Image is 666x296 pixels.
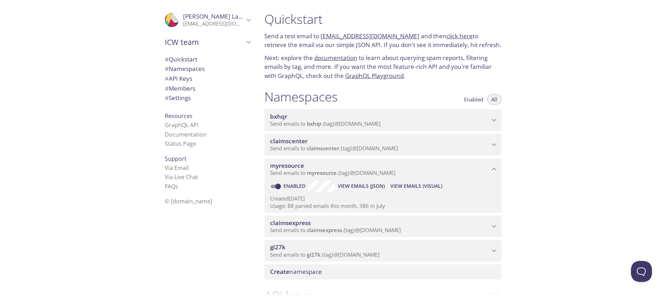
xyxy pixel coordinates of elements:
[264,216,502,237] div: claimsexpress namespace
[165,94,191,102] span: Settings
[165,74,192,83] span: API Keys
[264,32,502,50] p: Send a test email to and then to retrieve the email via our simple JSON API. If you don't see it ...
[264,134,502,156] div: claimscenter namespace
[165,131,207,138] a: Documentation
[460,94,487,105] button: Enabled
[270,137,308,145] span: claimscenter
[631,261,652,282] iframe: Help Scout Beacon - Open
[264,109,502,131] div: bxhqr namespace
[270,112,287,120] span: bxhqr
[270,145,398,152] span: Send emails to . {tag} @[DOMAIN_NAME]
[335,180,388,192] button: View Emails (JSON)
[159,33,256,51] div: ICW team
[307,251,321,258] span: gi27k
[165,197,212,205] span: © [DOMAIN_NAME]
[159,93,256,103] div: Team Settings
[270,202,496,210] p: Usage: 88 parsed emails this month, 386 in July
[345,72,404,80] a: GraphQL Playground
[270,268,289,276] span: Create
[165,55,169,63] span: #
[165,140,196,147] a: Status Page
[264,240,502,262] div: gi27k namespace
[314,54,357,62] a: documentation
[270,169,396,176] span: Send emails to . {tag} @[DOMAIN_NAME]
[307,169,337,176] span: myresource
[307,226,342,233] span: claimsexpress
[159,8,256,32] div: Rajesh Lakhinana
[270,219,311,227] span: claimsexpress
[270,226,401,233] span: Send emails to . {tag} @[DOMAIN_NAME]
[165,65,169,73] span: #
[165,55,197,63] span: Quickstart
[264,158,502,180] div: myresource namespace
[165,84,169,92] span: #
[321,32,419,40] a: [EMAIL_ADDRESS][DOMAIN_NAME]
[165,74,169,83] span: #
[390,182,442,190] span: View Emails (Visual)
[175,183,178,190] span: s
[165,121,199,129] a: GraphQL API
[165,84,195,92] span: Members
[270,120,381,127] span: Send emails to . {tag} @[DOMAIN_NAME]
[264,264,502,279] div: Create namespace
[183,20,244,27] p: [EMAIL_ADDRESS][DOMAIN_NAME]
[165,155,187,163] span: Support
[264,11,502,27] h1: Quickstart
[159,54,256,64] div: Quickstart
[159,64,256,74] div: Namespaces
[270,268,322,276] span: namespace
[264,53,502,80] p: Next: explore the to learn about querying spam reports, filtering emails by tag, and more. If you...
[264,89,338,105] h1: Namespaces
[307,120,322,127] span: bxhqr
[338,182,385,190] span: View Emails (JSON)
[388,180,445,192] button: View Emails (Visual)
[165,94,169,102] span: #
[282,183,308,189] a: Enabled
[165,173,198,181] a: Via Live Chat
[270,251,379,258] span: Send emails to . {tag} @[DOMAIN_NAME]
[307,145,339,152] span: claimscenter
[165,112,193,120] span: Resources
[165,164,189,172] a: Via Email
[270,195,496,202] p: Created [DATE]
[183,12,262,20] span: [PERSON_NAME] Lakhinana
[487,94,502,105] button: All
[159,84,256,93] div: Members
[270,243,285,251] span: gi27k
[165,183,178,190] a: FAQ
[270,162,304,170] span: myresource
[165,65,205,73] span: Namespaces
[165,37,244,47] span: ICW team
[446,32,473,40] a: click here
[159,74,256,84] div: API Keys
